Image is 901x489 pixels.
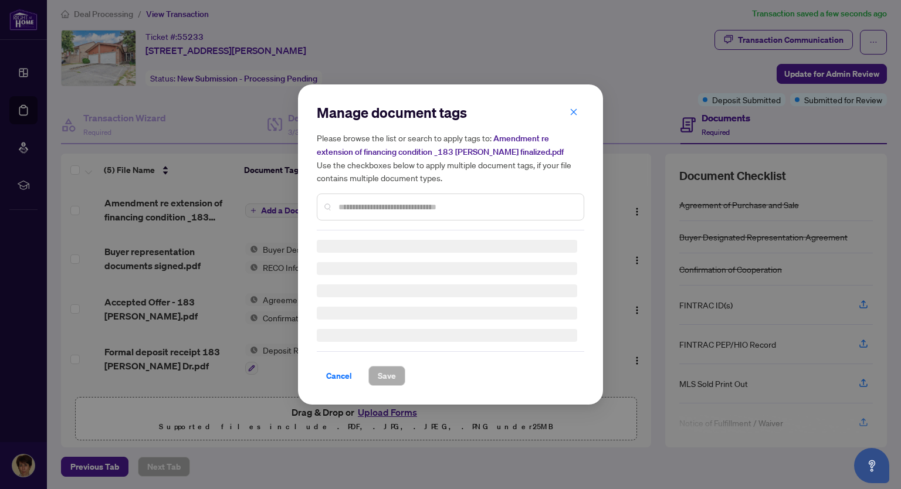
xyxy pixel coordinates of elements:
span: Cancel [326,366,352,385]
button: Save [368,366,405,386]
button: Open asap [854,448,889,483]
button: Cancel [317,366,361,386]
h2: Manage document tags [317,103,584,122]
h5: Please browse the list or search to apply tags to: Use the checkboxes below to apply multiple doc... [317,131,584,184]
span: close [570,108,578,116]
